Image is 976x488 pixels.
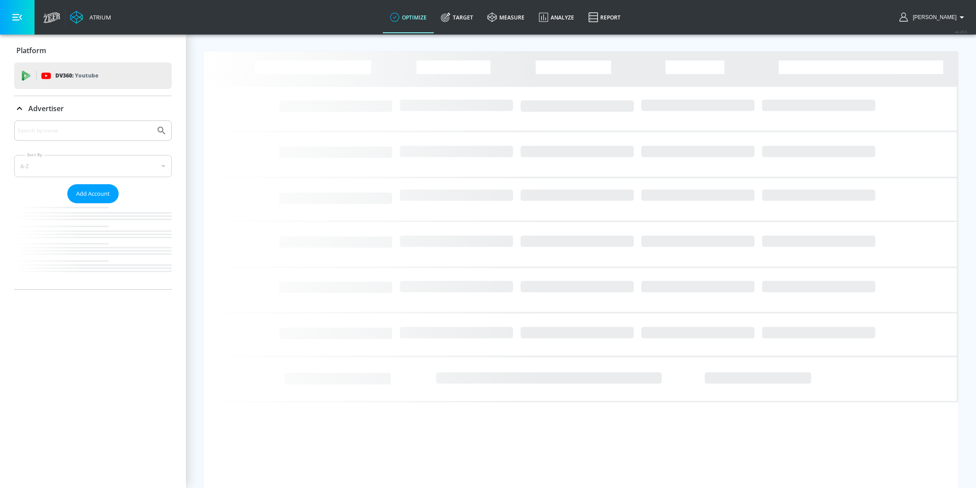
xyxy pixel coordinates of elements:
p: Advertiser [28,104,64,113]
div: Advertiser [14,96,172,121]
a: Report [581,1,628,33]
a: Target [434,1,480,33]
p: Youtube [75,71,98,80]
div: Advertiser [14,120,172,289]
p: Platform [16,46,46,55]
button: [PERSON_NAME] [899,12,967,23]
input: Search by name [18,125,152,136]
button: Add Account [67,184,119,203]
div: Atrium [86,13,111,21]
a: Analyze [532,1,581,33]
span: login as: stephanie.wolklin@zefr.com [909,14,957,20]
a: Atrium [70,11,111,24]
span: v 4.28.0 [955,29,967,34]
a: measure [480,1,532,33]
nav: list of Advertiser [14,203,172,289]
div: A-Z [14,155,172,177]
div: Platform [14,38,172,63]
span: Add Account [76,189,110,199]
div: DV360: Youtube [14,62,172,89]
label: Sort By [25,152,44,158]
p: DV360: [55,71,98,81]
a: optimize [383,1,434,33]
